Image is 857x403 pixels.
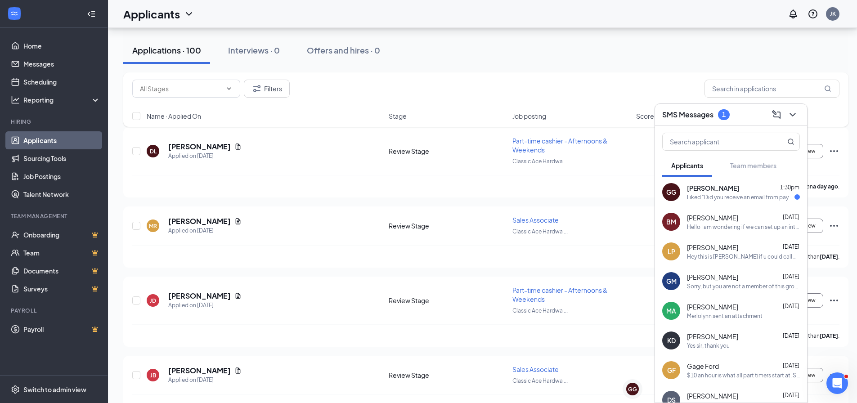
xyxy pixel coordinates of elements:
span: Classic Ace Hardwa ... [512,228,568,235]
span: [PERSON_NAME] [687,332,738,341]
svg: Filter [251,83,262,94]
div: Applied on [DATE] [168,226,242,235]
svg: ChevronDown [787,109,798,120]
svg: Notifications [788,9,799,19]
div: Hiring [11,118,99,125]
button: ComposeMessage [769,107,784,122]
svg: Ellipses [829,146,839,157]
svg: ComposeMessage [771,109,782,120]
div: JK [830,10,836,18]
div: GG [628,385,637,393]
div: Review Stage [389,296,507,305]
div: Payroll [11,307,99,314]
div: KD [667,336,676,345]
div: Reporting [23,95,101,104]
a: PayrollCrown [23,320,100,338]
span: [PERSON_NAME] [687,273,738,282]
span: Applicants [671,161,703,170]
span: Part-time cashier - Afternoons & Weekends [512,137,607,154]
div: JB [150,372,156,379]
span: Classic Ace Hardwa ... [512,377,568,384]
div: Yes sir, thank you [687,342,730,349]
span: [DATE] [783,332,799,339]
iframe: Intercom live chat [826,372,848,394]
b: [DATE] [820,253,838,260]
div: JD [150,297,156,304]
div: GF [667,366,676,375]
span: Stage [389,112,407,121]
svg: Document [234,218,242,225]
a: TeamCrown [23,244,100,262]
span: Team members [730,161,776,170]
svg: MagnifyingGlass [824,85,831,92]
div: BM [666,217,676,226]
div: Interviews · 0 [228,45,280,56]
div: Merlolynn sent an attachment [687,312,763,320]
a: DocumentsCrown [23,262,100,280]
span: [DATE] [783,243,799,250]
div: GM [666,277,677,286]
div: DL [150,148,157,155]
b: [DATE] [820,332,838,339]
span: Part-time cashier - Afternoons & Weekends [512,286,607,303]
div: Review Stage [389,147,507,156]
div: MA [666,306,676,315]
a: Home [23,37,100,55]
svg: Ellipses [829,220,839,231]
a: Messages [23,55,100,73]
a: Sourcing Tools [23,149,100,167]
div: LP [668,247,675,256]
svg: Document [234,367,242,374]
svg: Document [234,143,242,150]
span: [DATE] [783,303,799,309]
input: Search in applications [704,80,839,98]
div: Hey this is [PERSON_NAME] if u could call me back about my job interviw [687,253,800,260]
div: Hello I am wondering if we can set up an interview please [687,223,800,231]
div: MR [149,222,157,230]
svg: QuestionInfo [808,9,818,19]
span: [DATE] [783,273,799,280]
span: [PERSON_NAME] [687,184,739,193]
span: [PERSON_NAME] [687,213,738,222]
span: [DATE] [783,214,799,220]
h1: Applicants [123,6,180,22]
div: Offers and hires · 0 [307,45,380,56]
div: Sorry, but you are not a member of this group. Please get the free GroupMe app at [URL][DOMAIN_NA... [687,282,800,290]
h3: SMS Messages [662,110,713,120]
span: Sales Associate [512,365,559,373]
span: Job posting [512,112,546,121]
svg: Document [234,292,242,300]
span: [DATE] [783,392,799,399]
div: Applied on [DATE] [168,376,242,385]
div: Applied on [DATE] [168,301,242,310]
span: Gage Ford [687,362,719,371]
div: GG [666,188,676,197]
div: 1 [722,111,726,118]
h5: [PERSON_NAME] [168,216,231,226]
span: [PERSON_NAME] [687,302,738,311]
a: Job Postings [23,167,100,185]
h5: [PERSON_NAME] [168,366,231,376]
a: SurveysCrown [23,280,100,298]
input: All Stages [140,84,222,94]
h5: [PERSON_NAME] [168,291,231,301]
span: Sales Associate [512,216,559,224]
span: Score [636,112,654,121]
svg: WorkstreamLogo [10,9,19,18]
div: Liked “Did you receive an email from paycor? Please fill out before coming in [DATE], if you have... [687,193,794,201]
h5: [PERSON_NAME] [168,142,231,152]
b: a day ago [813,183,838,190]
button: Filter Filters [244,80,290,98]
a: Applicants [23,131,100,149]
div: Team Management [11,212,99,220]
div: $10 an hour is what all part timers start at. Sorry thought we discussed. [687,372,800,379]
span: [DATE] [783,362,799,369]
svg: Ellipses [829,370,839,381]
svg: ChevronDown [225,85,233,92]
a: OnboardingCrown [23,226,100,244]
div: Applied on [DATE] [168,152,242,161]
div: Applications · 100 [132,45,201,56]
svg: ChevronDown [184,9,194,19]
a: Talent Network [23,185,100,203]
button: ChevronDown [785,107,800,122]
